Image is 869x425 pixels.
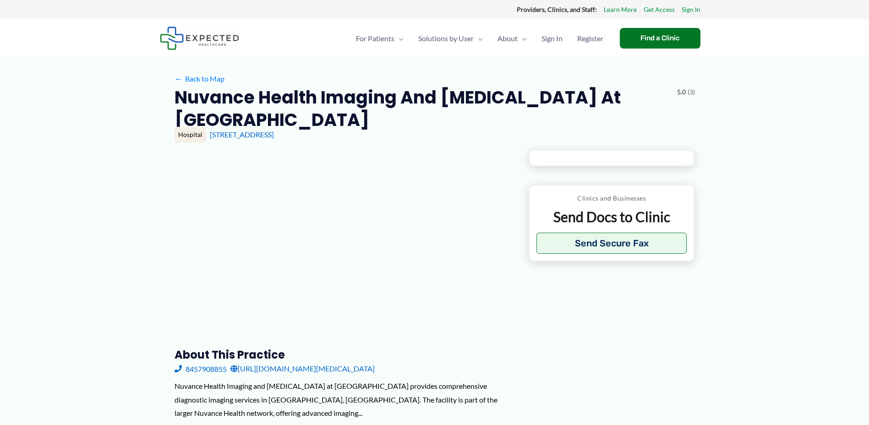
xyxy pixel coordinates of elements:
img: Expected Healthcare Logo - side, dark font, small [160,27,239,50]
h2: Nuvance Health Imaging and [MEDICAL_DATA] at [GEOGRAPHIC_DATA] [175,86,670,131]
span: About [497,22,518,54]
a: Solutions by UserMenu Toggle [411,22,490,54]
span: Menu Toggle [394,22,404,54]
span: For Patients [356,22,394,54]
div: Hospital [175,127,206,142]
span: Sign In [541,22,563,54]
span: Solutions by User [418,22,474,54]
span: Menu Toggle [518,22,527,54]
a: Find a Clinic [620,28,700,49]
a: AboutMenu Toggle [490,22,534,54]
a: Sign In [682,4,700,16]
a: Register [570,22,611,54]
a: Sign In [534,22,570,54]
span: Menu Toggle [474,22,483,54]
a: [STREET_ADDRESS] [210,130,274,139]
nav: Primary Site Navigation [349,22,611,54]
a: For PatientsMenu Toggle [349,22,411,54]
p: Clinics and Businesses [536,192,687,204]
a: ←Back to Map [175,72,224,86]
a: 8457908855 [175,362,227,376]
span: Register [577,22,603,54]
span: (3) [688,86,695,98]
div: Nuvance Health Imaging and [MEDICAL_DATA] at [GEOGRAPHIC_DATA] provides comprehensive diagnostic ... [175,379,514,420]
a: Get Access [644,4,675,16]
a: [URL][DOMAIN_NAME][MEDICAL_DATA] [230,362,375,376]
strong: Providers, Clinics, and Staff: [517,5,597,13]
button: Send Secure Fax [536,233,687,254]
h3: About this practice [175,348,514,362]
a: Learn More [604,4,637,16]
span: 5.0 [677,86,686,98]
span: ← [175,74,183,83]
p: Send Docs to Clinic [536,208,687,226]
